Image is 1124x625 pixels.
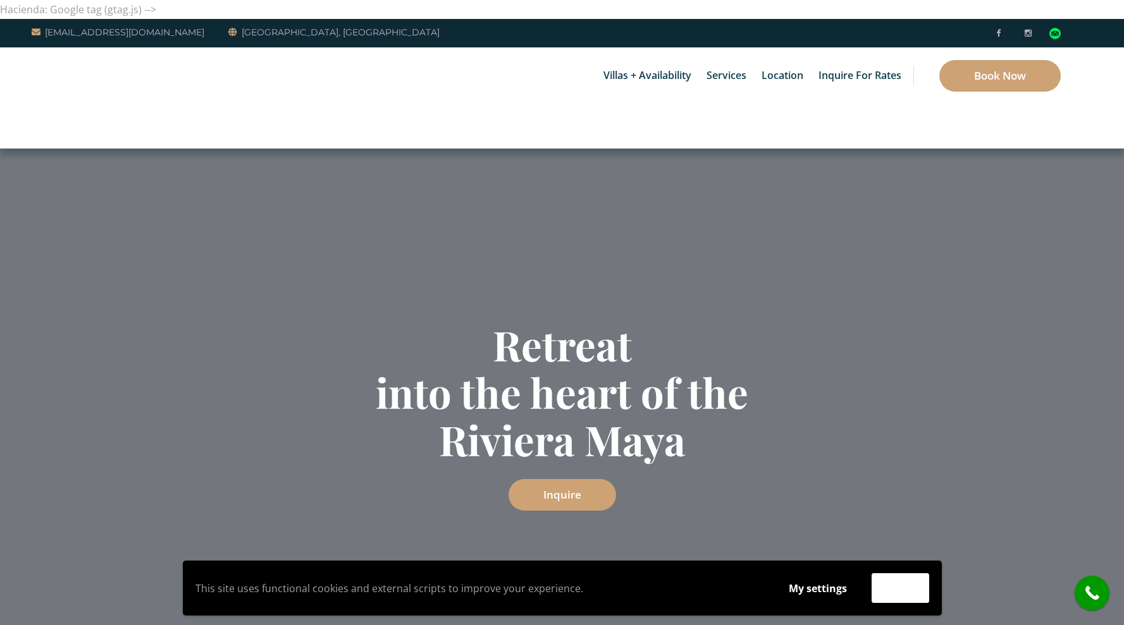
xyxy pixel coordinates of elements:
[812,47,908,104] a: Inquire for Rates
[228,25,440,40] a: [GEOGRAPHIC_DATA], [GEOGRAPHIC_DATA]
[872,573,929,603] button: Accept
[1078,579,1106,607] i: call
[32,51,92,145] img: Awesome Logo
[195,579,764,598] p: This site uses functional cookies and external scripts to improve your experience.
[1049,28,1061,39] div: Read traveler reviews on Tripadvisor
[32,25,204,40] a: [EMAIL_ADDRESS][DOMAIN_NAME]
[777,574,859,603] button: My settings
[1049,28,1061,39] img: Tripadvisor_logomark.svg
[597,47,698,104] a: Villas + Availability
[939,60,1061,92] a: Book Now
[1075,576,1109,610] a: call
[755,47,810,104] a: Location
[192,321,932,463] h1: Retreat into the heart of the Riviera Maya
[700,47,753,104] a: Services
[509,479,616,511] a: Inquire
